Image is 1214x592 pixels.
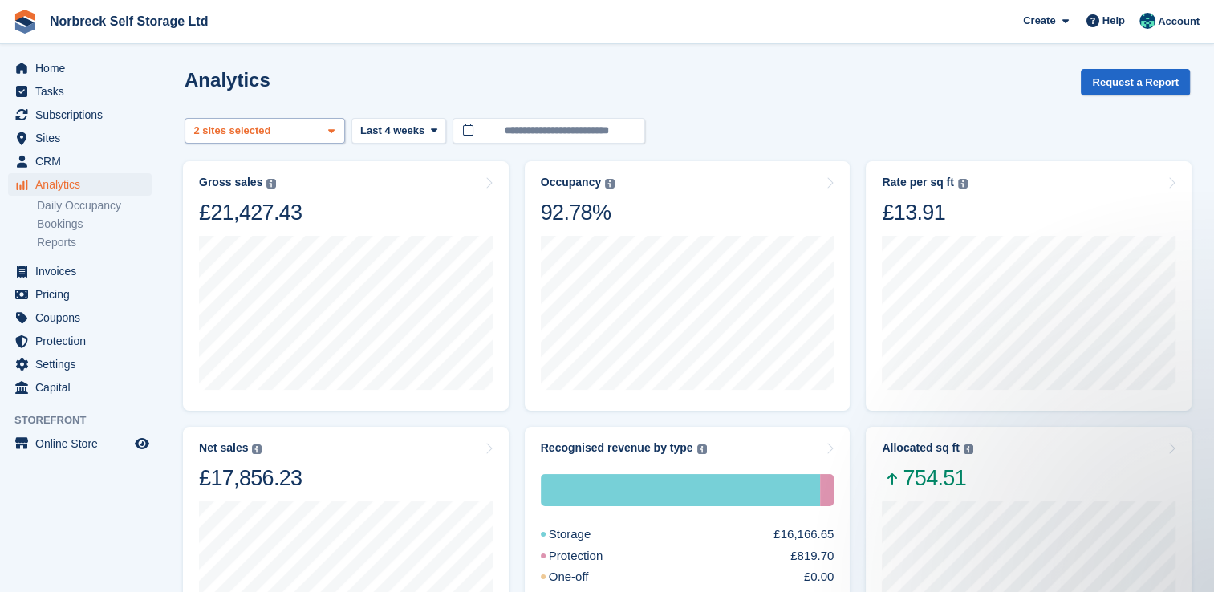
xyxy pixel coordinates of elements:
a: Bookings [37,217,152,232]
div: Storage [541,525,630,544]
a: menu [8,330,152,352]
div: Protection [541,547,642,566]
span: Analytics [35,173,132,196]
span: Invoices [35,260,132,282]
div: Allocated sq ft [882,441,959,455]
a: menu [8,432,152,455]
span: Tasks [35,80,132,103]
a: menu [8,150,152,172]
div: £819.70 [790,547,834,566]
span: Home [35,57,132,79]
button: Last 4 weeks [351,118,446,144]
img: icon-info-grey-7440780725fd019a000dd9b08b2336e03edf1995a4989e88bcd33f0948082b44.svg [252,444,262,454]
div: Occupancy [541,176,601,189]
div: £17,856.23 [199,464,302,492]
img: icon-info-grey-7440780725fd019a000dd9b08b2336e03edf1995a4989e88bcd33f0948082b44.svg [605,179,615,189]
div: £16,166.65 [773,525,834,544]
span: Online Store [35,432,132,455]
span: Pricing [35,283,132,306]
a: menu [8,306,152,329]
span: Subscriptions [35,103,132,126]
img: icon-info-grey-7440780725fd019a000dd9b08b2336e03edf1995a4989e88bcd33f0948082b44.svg [697,444,707,454]
span: Storefront [14,412,160,428]
div: Recognised revenue by type [541,441,693,455]
div: Protection [820,474,834,506]
a: menu [8,376,152,399]
span: CRM [35,150,132,172]
div: 92.78% [541,199,615,226]
a: menu [8,127,152,149]
a: menu [8,57,152,79]
img: icon-info-grey-7440780725fd019a000dd9b08b2336e03edf1995a4989e88bcd33f0948082b44.svg [958,179,968,189]
div: Storage [541,474,820,506]
a: Daily Occupancy [37,198,152,213]
div: £13.91 [882,199,967,226]
span: Sites [35,127,132,149]
img: Sally King [1139,13,1155,29]
div: £0.00 [804,568,834,586]
a: Reports [37,235,152,250]
div: Rate per sq ft [882,176,953,189]
span: Help [1102,13,1125,29]
a: menu [8,283,152,306]
img: stora-icon-8386f47178a22dfd0bd8f6a31ec36ba5ce8667c1dd55bd0f319d3a0aa187defe.svg [13,10,37,34]
button: Request a Report [1081,69,1190,95]
div: £21,427.43 [199,199,302,226]
img: icon-info-grey-7440780725fd019a000dd9b08b2336e03edf1995a4989e88bcd33f0948082b44.svg [266,179,276,189]
span: Settings [35,353,132,375]
a: menu [8,173,152,196]
div: Gross sales [199,176,262,189]
span: Create [1023,13,1055,29]
a: menu [8,103,152,126]
a: Preview store [132,434,152,453]
a: menu [8,80,152,103]
div: One-off [541,568,627,586]
span: Coupons [35,306,132,329]
span: Capital [35,376,132,399]
span: 754.51 [882,464,972,492]
h2: Analytics [185,69,270,91]
div: 2 sites selected [191,123,277,139]
span: Account [1158,14,1200,30]
a: menu [8,260,152,282]
a: Norbreck Self Storage Ltd [43,8,214,34]
span: Last 4 weeks [360,123,424,139]
span: Protection [35,330,132,352]
a: menu [8,353,152,375]
img: icon-info-grey-7440780725fd019a000dd9b08b2336e03edf1995a4989e88bcd33f0948082b44.svg [964,444,973,454]
div: Net sales [199,441,248,455]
